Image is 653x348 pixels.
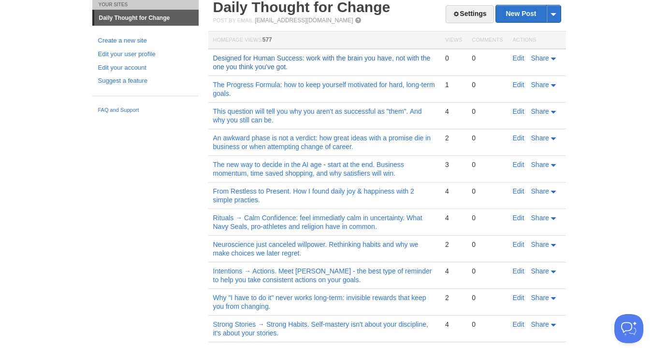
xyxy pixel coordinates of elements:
[472,320,503,329] div: 0
[531,241,549,248] span: Share
[614,314,643,343] iframe: Help Scout Beacon - Open
[208,31,440,49] th: Homepage Views
[445,293,462,302] div: 2
[445,213,462,222] div: 4
[262,36,272,43] span: 577
[513,214,524,222] a: Edit
[531,54,549,62] span: Share
[213,320,428,337] a: Strong Stories → Strong Habits. Self-mastery isn't about your discipline, it's about your stories.
[531,81,549,89] span: Share
[472,54,503,62] div: 0
[445,187,462,196] div: 4
[213,81,435,97] a: The Progress Formula: how to keep yourself motivated for hard, long-term goals.
[445,80,462,89] div: 1
[213,134,431,151] a: An awkward phase is not a verdict: how great ideas with a promise die in business or when attempt...
[98,106,193,115] a: FAQ and Support
[513,294,524,302] a: Edit
[213,267,432,284] a: Intentions → Actions. Meet [PERSON_NAME] - the best type of reminder to help you take consistent ...
[213,54,431,71] a: Designed for Human Success: work with the brain you have, not with the one you think you've got.
[98,36,193,46] a: Create a new site
[213,294,426,310] a: Why "I have to do it" never works long-term: invisible rewards that keep you from changing.
[446,5,493,23] a: Settings
[531,187,549,195] span: Share
[213,107,422,124] a: This question will tell you why you aren't as successful as "them". And why you still can be.
[472,80,503,89] div: 0
[445,320,462,329] div: 4
[467,31,508,49] th: Comments
[98,49,193,60] a: Edit your user profile
[445,107,462,116] div: 4
[531,134,549,142] span: Share
[513,241,524,248] a: Edit
[445,240,462,249] div: 2
[472,187,503,196] div: 0
[472,134,503,142] div: 0
[94,10,199,26] a: Daily Thought for Change
[213,17,253,23] span: Post by Email
[496,5,560,22] a: New Post
[531,267,549,275] span: Share
[213,241,419,257] a: Neuroscience just canceled willpower. Rethinking habits and why we make choices we later regret.
[98,63,193,73] a: Edit your account
[513,54,524,62] a: Edit
[472,267,503,275] div: 0
[440,31,467,49] th: Views
[472,293,503,302] div: 0
[531,107,549,115] span: Share
[472,240,503,249] div: 0
[513,267,524,275] a: Edit
[513,187,524,195] a: Edit
[531,294,549,302] span: Share
[472,213,503,222] div: 0
[445,267,462,275] div: 4
[513,81,524,89] a: Edit
[513,161,524,168] a: Edit
[513,134,524,142] a: Edit
[472,107,503,116] div: 0
[531,161,549,168] span: Share
[98,76,193,86] a: Suggest a feature
[513,320,524,328] a: Edit
[213,187,414,204] a: From Restless to Present. How I found daily joy & happiness with 2 simple practies.
[213,214,422,230] a: Rituals → Calm Confidence: feel immediatly calm in uncertainty. What Navy Seals, pro-athletes and...
[445,134,462,142] div: 2
[445,160,462,169] div: 3
[531,214,549,222] span: Share
[513,107,524,115] a: Edit
[508,31,566,49] th: Actions
[255,17,353,24] a: [EMAIL_ADDRESS][DOMAIN_NAME]
[445,54,462,62] div: 0
[472,160,503,169] div: 0
[531,320,549,328] span: Share
[213,161,404,177] a: The new way to decide in the AI age - start at the end. Business momentum, time saved shopping, a...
